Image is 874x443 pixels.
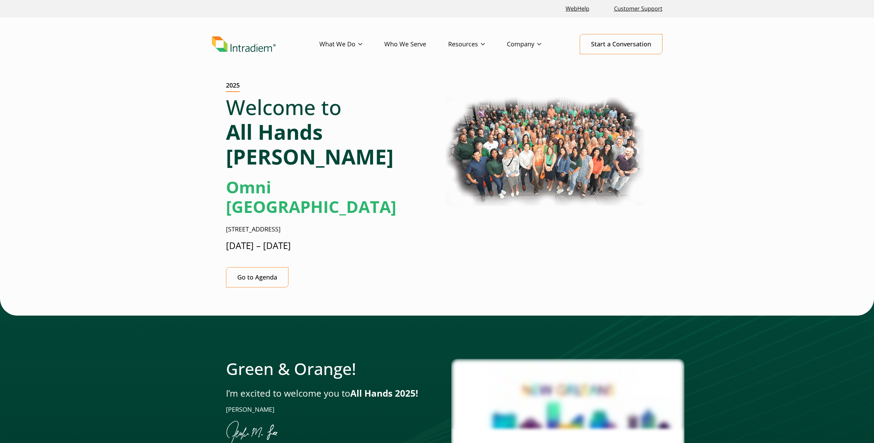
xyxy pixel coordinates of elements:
[226,95,432,169] h1: Welcome to
[212,36,276,52] img: Intradiem
[226,176,396,218] strong: Omni [GEOGRAPHIC_DATA]
[226,239,432,252] p: [DATE] – [DATE]
[384,34,448,54] a: Who We Serve
[226,225,432,234] p: [STREET_ADDRESS]
[611,1,665,16] a: Customer Support
[226,82,240,92] h2: 2025
[507,34,563,54] a: Company
[319,34,384,54] a: What We Do
[226,118,323,146] strong: All Hands
[448,34,507,54] a: Resources
[226,405,423,414] p: [PERSON_NAME]
[226,143,394,171] strong: [PERSON_NAME]
[212,36,319,52] a: Link to homepage of Intradiem
[563,1,592,16] a: Link opens in a new window
[350,387,418,399] strong: All Hands 2025!
[580,34,662,54] a: Start a Conversation
[226,359,423,379] h2: Green & Orange!
[226,387,423,400] p: I’m excited to welcome you to
[226,267,288,287] a: Go to Agenda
